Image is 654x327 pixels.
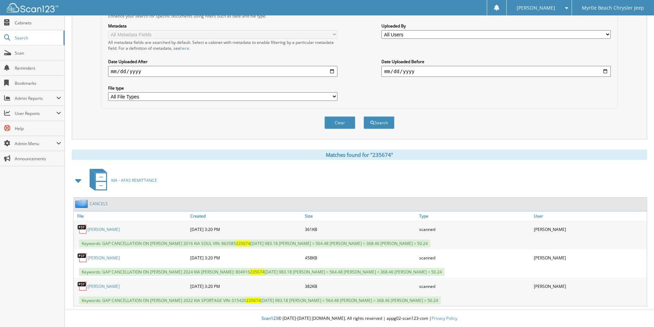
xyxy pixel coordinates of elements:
[108,39,337,51] div: All metadata fields are searched by default. Select a cabinet with metadata to enable filtering b...
[108,23,337,29] label: Metadata
[15,126,61,131] span: Help
[432,315,457,321] a: Privacy Policy
[72,150,647,160] div: Matches found for "235674"
[188,222,303,236] div: [DATE] 3:20 PM
[7,3,58,12] img: scan123-logo-white.svg
[532,211,647,221] a: User
[15,110,56,116] span: User Reports
[65,310,654,327] div: © [DATE]-[DATE] [DOMAIN_NAME]. All rights reserved | appg02-scan123-com |
[417,222,532,236] div: scanned
[15,95,56,101] span: Admin Reports
[15,156,61,162] span: Announcements
[188,251,303,265] div: [DATE] 3:20 PM
[517,6,555,10] span: [PERSON_NAME]
[15,65,61,71] span: Reminders
[364,116,394,129] button: Search
[532,279,647,293] div: [PERSON_NAME]
[381,66,611,77] input: end
[88,283,120,289] a: [PERSON_NAME]
[79,296,441,304] span: Keywords: GAP CANCELLATION ON [PERSON_NAME] 2022 KIA SPORTAGE VIN: 015420 [DATE] 983.18 [PERSON_N...
[15,20,61,26] span: Cabinets
[90,201,108,207] a: CANCELS
[105,13,614,19] div: Enhance your search for specific documents using filters such as date and file type.
[77,253,88,263] img: PDF.png
[620,294,654,327] iframe: Chat Widget
[88,255,120,261] a: [PERSON_NAME]
[85,167,157,194] a: KIA - AFAS REMITTANCE
[532,251,647,265] div: [PERSON_NAME]
[417,279,532,293] div: scanned
[180,45,189,51] a: here
[303,251,418,265] div: 458KB
[303,211,418,221] a: Size
[77,224,88,234] img: PDF.png
[15,35,60,41] span: Search
[108,66,337,77] input: start
[188,279,303,293] div: [DATE] 3:20 PM
[111,177,157,183] span: KIA - AFAS REMITTANCE
[75,199,90,208] img: folder2.png
[88,226,120,232] a: [PERSON_NAME]
[303,279,418,293] div: 382KB
[417,251,532,265] div: scanned
[381,23,611,29] label: Uploaded By
[582,6,644,10] span: Myrtle Beach Chrysler Jeep
[246,297,261,303] span: 235674
[381,59,611,65] label: Date Uploaded Before
[324,116,355,129] button: Clear
[79,240,431,247] span: Keywords: GAP CANCELLATION ON [PERSON_NAME] 2016 KIA SOUL VIN: 863585 [DATE] 983.18 [PERSON_NAME]...
[108,59,337,65] label: Date Uploaded After
[74,211,188,221] a: File
[188,211,303,221] a: Created
[77,281,88,291] img: PDF.png
[236,241,250,246] span: 235674
[108,85,337,91] label: File type
[303,222,418,236] div: 361KB
[532,222,647,236] div: [PERSON_NAME]
[15,50,61,56] span: Scan
[15,80,61,86] span: Bookmarks
[417,211,532,221] a: Type
[79,268,445,276] span: Keywords: GAP CANCELLATION ON [PERSON_NAME] 2024 KIA [PERSON_NAME]: 804916 [DATE] 983.18 [PERSON_...
[15,141,56,147] span: Admin Menu
[262,315,278,321] span: Scan123
[250,269,264,275] span: 235674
